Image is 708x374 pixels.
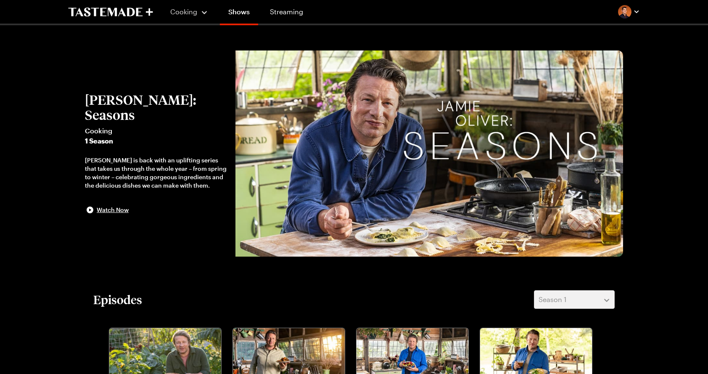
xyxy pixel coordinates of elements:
[85,92,227,215] button: [PERSON_NAME]: SeasonsCooking1 Season[PERSON_NAME] is back with an uplifting series that takes us...
[539,294,566,305] span: Season 1
[235,50,623,257] img: Jamie Oliver: Seasons
[534,290,615,309] button: Season 1
[85,92,227,122] h2: [PERSON_NAME]: Seasons
[85,136,227,146] span: 1 Season
[618,5,640,19] button: Profile picture
[85,126,227,136] span: Cooking
[93,292,142,307] h2: Episodes
[85,156,227,190] div: [PERSON_NAME] is back with an uplifting series that takes us through the whole year – from spring...
[68,7,153,17] a: To Tastemade Home Page
[170,8,197,16] span: Cooking
[618,5,631,19] img: Profile picture
[170,2,208,22] button: Cooking
[97,206,129,214] span: Watch Now
[220,2,258,25] a: Shows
